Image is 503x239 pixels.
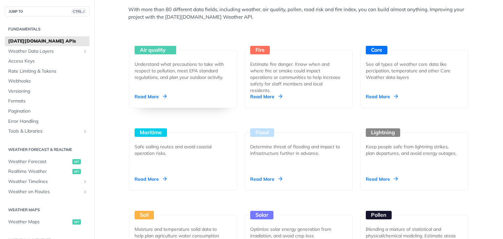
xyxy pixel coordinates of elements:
span: get [72,169,81,174]
div: Read More [250,176,282,182]
span: Weather Maps [8,219,71,225]
div: Estimate fire danger. Know when and where fire or smoke could impact operations or communities to... [250,61,342,94]
div: Soil [135,211,154,219]
span: Versioning [8,88,88,95]
a: Formats [5,96,89,106]
h2: Fundamentals [5,26,89,32]
span: Tools & Libraries [8,128,81,135]
a: Weather Forecastget [5,157,89,167]
a: [DATE][DOMAIN_NAME] APIs [5,36,89,46]
a: Weather Data LayersShow subpages for Weather Data Layers [5,46,89,56]
div: Read More [135,176,167,182]
a: Error Handling [5,117,89,126]
div: Air quality [135,46,176,54]
button: Show subpages for Weather on Routes [83,189,88,194]
div: Core [366,46,387,54]
div: Solar [250,211,273,219]
a: Rate Limiting & Tokens [5,66,89,76]
a: Maritime Safe sailing routes and avoid coastal operation risks. Read More [126,108,240,191]
button: JUMP TOCTRL-/ [5,7,89,16]
a: Flood Determine threat of flooding and impact to infrastructure further in advance. Read More [242,108,355,191]
div: Keep people safe from lightning strikes, plan departures, and avoid energy outages. [366,143,457,156]
a: Air quality Understand what precautions to take with respect to pollution, meet EPA standard regu... [126,26,240,108]
div: Fire [250,46,270,54]
div: Pollen [366,211,392,219]
div: Read More [366,176,398,182]
a: Fire Estimate fire danger. Know when and where fire or smoke could impact operations or communiti... [242,26,355,108]
span: Realtime Weather [8,168,71,175]
div: Optimize solar energy generation from irradiation, and avoid crop loss. [250,226,342,239]
div: Flood [250,128,274,137]
a: Realtime Weatherget [5,167,89,176]
span: Rate Limiting & Tokens [8,68,88,75]
span: CTRL-/ [71,9,86,14]
h2: Weather Forecast & realtime [5,147,89,153]
span: Weather on Routes [8,189,81,195]
a: Weather Mapsget [5,217,89,227]
a: Versioning [5,86,89,96]
div: Lightning [366,128,400,137]
span: get [72,219,81,225]
a: Pagination [5,106,89,116]
span: Weather Data Layers [8,48,81,55]
span: Pagination [8,108,88,115]
div: Read More [250,93,282,100]
div: Read More [135,93,167,100]
a: Tools & LibrariesShow subpages for Tools & Libraries [5,126,89,136]
button: Show subpages for Weather Timelines [83,179,88,184]
a: Access Keys [5,56,89,66]
span: Access Keys [8,58,88,64]
div: Safe sailing routes and avoid coastal operation risks. [135,143,226,156]
div: Determine threat of flooding and impact to infrastructure further in advance. [250,143,342,156]
span: Formats [8,98,88,104]
div: Read More [366,93,398,100]
span: [DATE][DOMAIN_NAME] APIs [8,38,88,45]
div: Understand what precautions to take with respect to pollution, meet EPA standard regulations, and... [135,61,226,81]
span: Weather Timelines [8,178,81,185]
button: Show subpages for Weather Data Layers [83,49,88,54]
div: Maritime [135,128,167,137]
div: See all types of weather core data like percipation, temperature and other Core Weather data layers [366,61,457,81]
span: Webhooks [8,78,88,84]
a: Weather TimelinesShow subpages for Weather Timelines [5,177,89,187]
a: Weather on RoutesShow subpages for Weather on Routes [5,187,89,197]
h2: Weather Maps [5,207,89,213]
a: Core See all types of weather core data like percipation, temperature and other Core Weather data... [358,26,471,108]
p: With more than 80 different data fields, including weather, air quality, pollen, road risk and fi... [128,6,472,21]
span: get [72,159,81,164]
span: Weather Forecast [8,158,71,165]
a: Lightning Keep people safe from lightning strikes, plan departures, and avoid energy outages. Rea... [358,108,471,191]
span: Error Handling [8,118,88,125]
a: Webhooks [5,76,89,86]
button: Show subpages for Tools & Libraries [83,129,88,134]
